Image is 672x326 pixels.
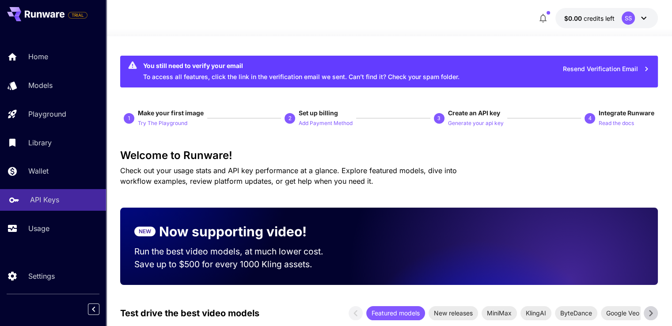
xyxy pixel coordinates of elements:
span: KlingAI [520,308,551,318]
p: 4 [588,114,591,122]
span: ByteDance [555,308,597,318]
p: Usage [28,223,49,234]
span: Add your payment card to enable full platform functionality. [68,10,87,20]
span: Check out your usage stats and API key performance at a glance. Explore featured models, dive int... [120,166,457,186]
p: Add Payment Method [299,119,353,128]
p: 3 [437,114,440,122]
p: Test drive the best video models [120,307,259,320]
p: 1 [128,114,131,122]
p: Save up to $500 for every 1000 Kling assets. [134,258,340,271]
div: KlingAI [520,306,551,320]
p: Run the best video models, at much lower cost. [134,245,340,258]
div: To access all features, click the link in the verification email we sent. Can’t find it? Check yo... [143,58,459,85]
p: Generate your api key [448,119,504,128]
span: $0.00 [564,15,584,22]
span: Featured models [366,308,425,318]
span: TRIAL [68,12,87,19]
h3: Welcome to Runware! [120,149,658,162]
button: $0.00SS [555,8,658,28]
div: New releases [429,306,478,320]
p: API Keys [30,194,59,205]
div: $0.00 [564,14,615,23]
span: MiniMax [482,308,517,318]
button: Add Payment Method [299,118,353,128]
button: Collapse sidebar [88,303,99,315]
div: Featured models [366,306,425,320]
span: Integrate Runware [599,109,654,117]
span: Set up billing [299,109,338,117]
div: SS [622,11,635,25]
button: Try The Playground [138,118,187,128]
span: New releases [429,308,478,318]
div: ByteDance [555,306,597,320]
p: Read the docs [599,119,634,128]
p: Now supporting video! [159,222,307,242]
p: 2 [289,114,292,122]
span: Make your first image [138,109,204,117]
div: You still need to verify your email [143,61,459,70]
p: Library [28,137,52,148]
p: Try The Playground [138,119,187,128]
span: Create an API key [448,109,500,117]
p: Wallet [28,166,49,176]
button: Resend Verification Email [558,60,654,78]
p: Home [28,51,48,62]
div: Google Veo [601,306,645,320]
p: Models [28,80,53,91]
p: Settings [28,271,55,281]
button: Generate your api key [448,118,504,128]
div: Collapse sidebar [95,301,106,317]
p: Playground [28,109,66,119]
span: Google Veo [601,308,645,318]
p: NEW [139,227,151,235]
div: MiniMax [482,306,517,320]
button: Read the docs [599,118,634,128]
span: credits left [584,15,615,22]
